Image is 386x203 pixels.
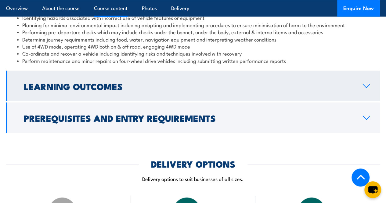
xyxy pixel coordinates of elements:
[17,35,369,42] li: Determine journey requirements including food, water, navigation equipment and interpreting weath...
[6,175,380,182] p: Delivery options to suit businesses of all sizes.
[17,21,369,28] li: Planning for minimal environmental impact including adopting and implementing procedures to ensur...
[17,14,369,21] li: Identifying hazards associated with incorrect use of vehicle features or equipment
[17,49,369,56] li: Co-ordinate and recover a vehicle including identifying risks and techniques involved with recovery
[6,71,380,101] a: Learning Outcomes
[17,57,369,64] li: Perform maintenance and minor repairs on four-wheel drive vehicles including submitting written p...
[6,102,380,133] a: Prerequisites and Entry Requirements
[24,82,353,90] h2: Learning Outcomes
[151,159,235,167] h2: DELIVERY OPTIONS
[364,181,381,198] button: chat-button
[17,42,369,49] li: Use of 4WD mode, operating 4WD both on & off road, engaging 4WD mode
[24,114,353,121] h2: Prerequisites and Entry Requirements
[17,28,369,35] li: Performing pre-departure checks which may include checks under the bonnet, under the body, extern...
